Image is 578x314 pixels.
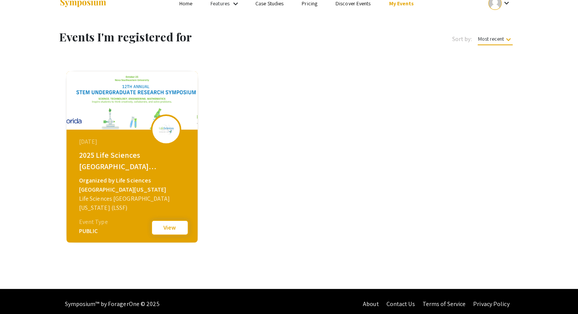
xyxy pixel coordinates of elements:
div: PUBLIC [79,227,108,236]
div: [DATE] [79,137,187,146]
a: About [363,300,379,308]
iframe: Chat [6,280,32,308]
button: Most recent [472,32,519,46]
a: Contact Us [386,300,415,308]
div: 2025 Life Sciences [GEOGRAPHIC_DATA][US_STATE] STEM Undergraduate Symposium [79,149,187,172]
a: Privacy Policy [473,300,509,308]
span: Sort by: [452,35,472,44]
mat-icon: keyboard_arrow_down [504,35,513,44]
h1: Events I'm registered for [59,30,323,44]
button: View [151,220,189,236]
a: Terms of Service [422,300,466,308]
div: Event Type [79,217,108,227]
div: Life Sciences [GEOGRAPHIC_DATA][US_STATE] (LSSF) [79,194,187,213]
img: lssfsymposium2025_eventCoverPhoto_1a8ef6__thumb.png [67,71,198,130]
div: Organized by Life Sciences [GEOGRAPHIC_DATA][US_STATE] [79,176,187,194]
span: Most recent [478,35,513,45]
img: lssfsymposium2025_eventLogo_bcd7ce_.png [155,121,177,138]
